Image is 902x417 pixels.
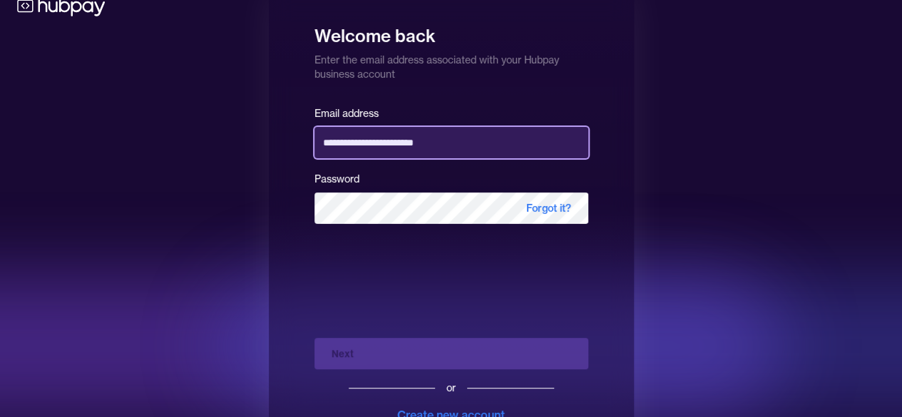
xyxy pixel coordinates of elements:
[509,192,588,224] span: Forgot it?
[314,47,588,81] p: Enter the email address associated with your Hubpay business account
[314,173,359,185] label: Password
[446,381,456,395] div: or
[314,107,379,120] label: Email address
[314,16,588,47] h1: Welcome back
